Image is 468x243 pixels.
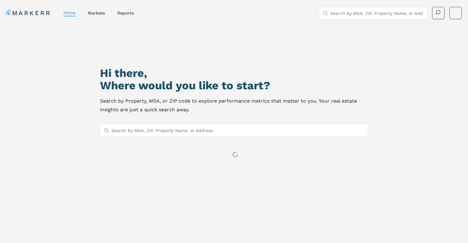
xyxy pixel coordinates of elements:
a: home [63,10,76,15]
a: markets [88,11,105,15]
p: Search by Property, MSA, or ZIP code to explore performance metrics that matter to you. Your real... [100,97,368,114]
input: Search by MSA, ZIP, Property Name, or Address [111,124,364,137]
input: Search by MSA, ZIP, Property Name, or Address [330,7,423,20]
h2: Where would you like to start? [100,79,368,92]
h1: Hi there, [100,67,368,79]
a: MARKERR [6,9,51,17]
a: reports [117,11,134,15]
